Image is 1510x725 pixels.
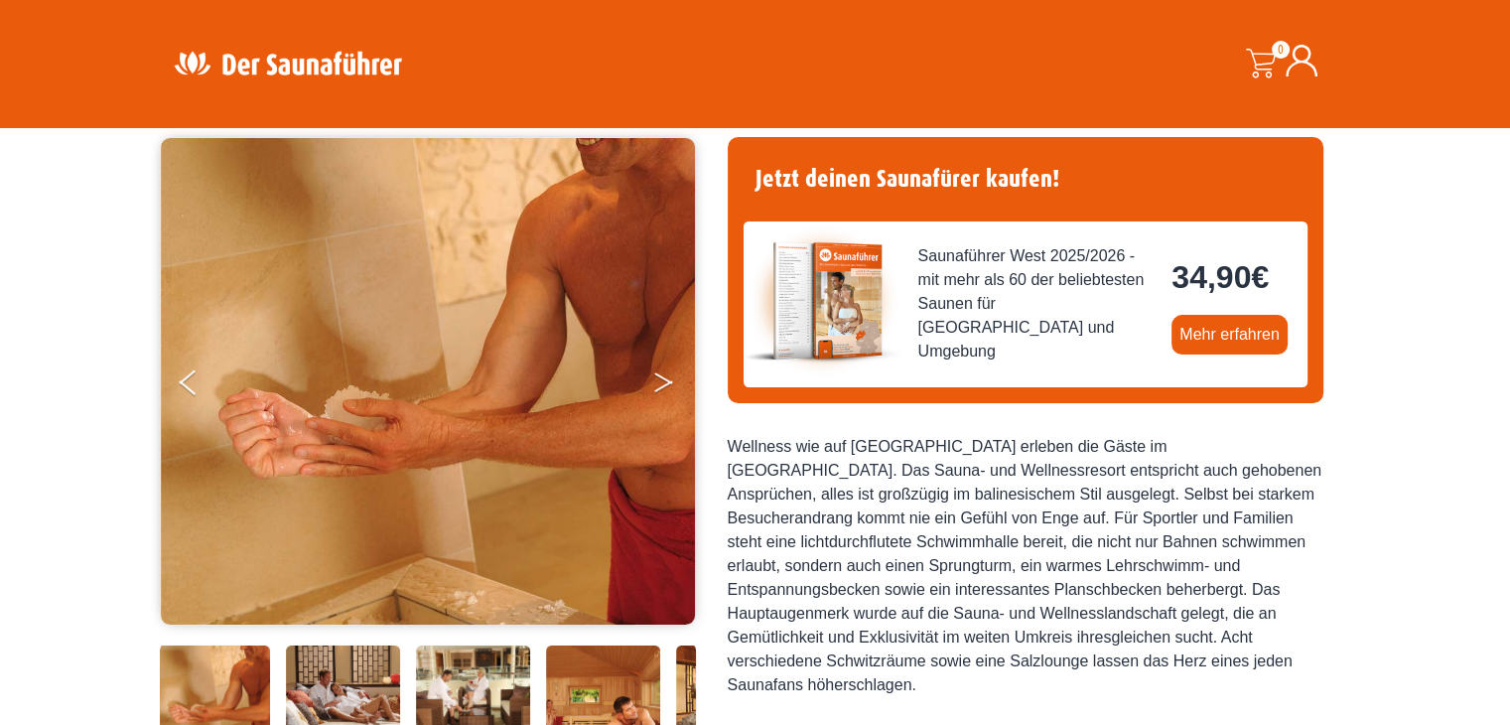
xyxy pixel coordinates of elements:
[728,435,1323,697] div: Wellness wie auf [GEOGRAPHIC_DATA] erleben die Gäste im [GEOGRAPHIC_DATA]. Das Sauna- und Wellnes...
[744,153,1307,206] h4: Jetzt deinen Saunafürer kaufen!
[652,362,702,411] button: Next
[180,362,229,411] button: Previous
[1272,41,1290,59] span: 0
[1171,315,1288,355] a: Mehr erfahren
[918,244,1157,363] span: Saunaführer West 2025/2026 - mit mehr als 60 der beliebtesten Saunen für [GEOGRAPHIC_DATA] und Um...
[1251,259,1269,295] span: €
[1171,259,1269,295] bdi: 34,90
[744,221,902,380] img: der-saunafuehrer-2025-west.jpg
